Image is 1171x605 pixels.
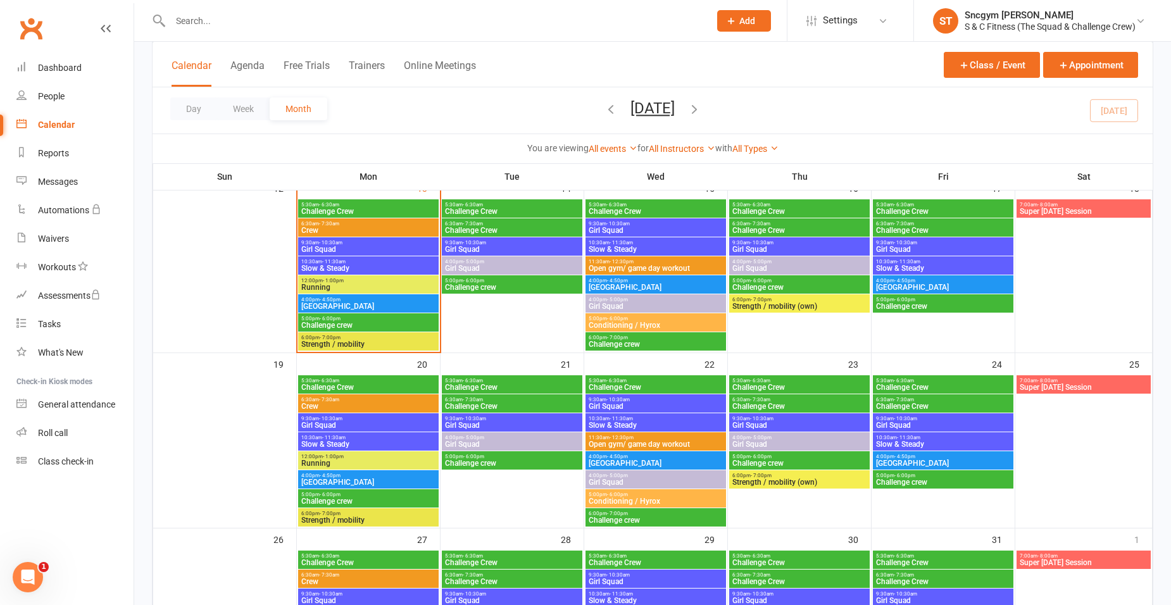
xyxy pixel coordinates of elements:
a: Roll call [16,419,134,447]
div: Dashboard [38,63,82,73]
a: People [16,82,134,111]
div: Assessments [38,290,101,301]
a: Clubworx [15,13,47,44]
span: 1 [39,562,49,572]
div: Waivers [38,234,69,244]
a: Automations [16,196,134,225]
a: Class kiosk mode [16,447,134,476]
div: Automations [38,205,89,215]
a: Waivers [16,225,134,253]
a: Messages [16,168,134,196]
a: Workouts [16,253,134,282]
div: Messages [38,177,78,187]
div: Workouts [38,262,76,272]
a: Dashboard [16,54,134,82]
div: Roll call [38,428,68,438]
a: Assessments [16,282,134,310]
a: What's New [16,339,134,367]
a: Calendar [16,111,134,139]
div: Tasks [38,319,61,329]
div: People [38,91,65,101]
div: Calendar [38,120,75,130]
iframe: Intercom live chat [13,562,43,592]
div: Reports [38,148,69,158]
a: General attendance kiosk mode [16,390,134,419]
div: What's New [38,347,84,358]
div: Class check-in [38,456,94,466]
a: Tasks [16,310,134,339]
a: Reports [16,139,134,168]
div: General attendance [38,399,115,409]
